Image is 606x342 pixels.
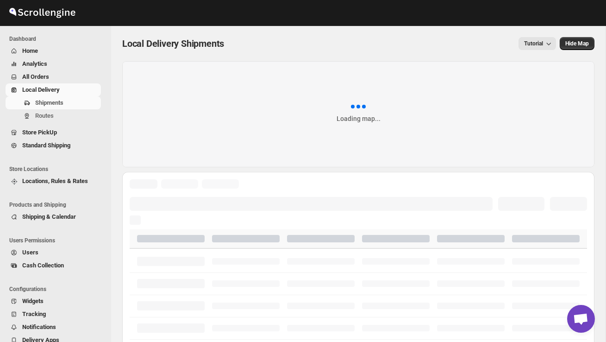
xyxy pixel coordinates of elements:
span: Routes [35,112,54,119]
span: Tutorial [524,40,543,47]
button: Cash Collection [6,259,101,272]
div: Loading map... [337,114,381,123]
span: Home [22,47,38,54]
button: Users [6,246,101,259]
span: Analytics [22,60,47,67]
span: Tracking [22,310,46,317]
button: Map action label [560,37,594,50]
span: Local Delivery [22,86,60,93]
button: Home [6,44,101,57]
button: Shipments [6,96,101,109]
span: Hide Map [565,40,589,47]
span: Widgets [22,298,44,304]
button: Tutorial [519,37,556,50]
span: Users [22,249,38,256]
span: Cash Collection [22,262,64,269]
button: Routes [6,109,101,122]
button: Notifications [6,321,101,334]
span: Shipping & Calendar [22,213,76,220]
button: Tracking [6,308,101,321]
span: Dashboard [9,35,105,43]
span: Shipments [35,99,63,106]
button: All Orders [6,70,101,83]
button: Shipping & Calendar [6,210,101,223]
button: Locations, Rules & Rates [6,175,101,188]
div: Open chat [567,305,595,333]
span: All Orders [22,73,49,80]
span: Standard Shipping [22,142,70,149]
span: Store PickUp [22,129,57,136]
button: Analytics [6,57,101,70]
span: Local Delivery Shipments [122,38,224,49]
span: Configurations [9,285,105,293]
span: Notifications [22,323,56,330]
span: Products and Shipping [9,201,105,209]
span: Store Locations [9,165,105,173]
button: Widgets [6,295,101,308]
span: Users Permissions [9,237,105,244]
span: Locations, Rules & Rates [22,177,88,184]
